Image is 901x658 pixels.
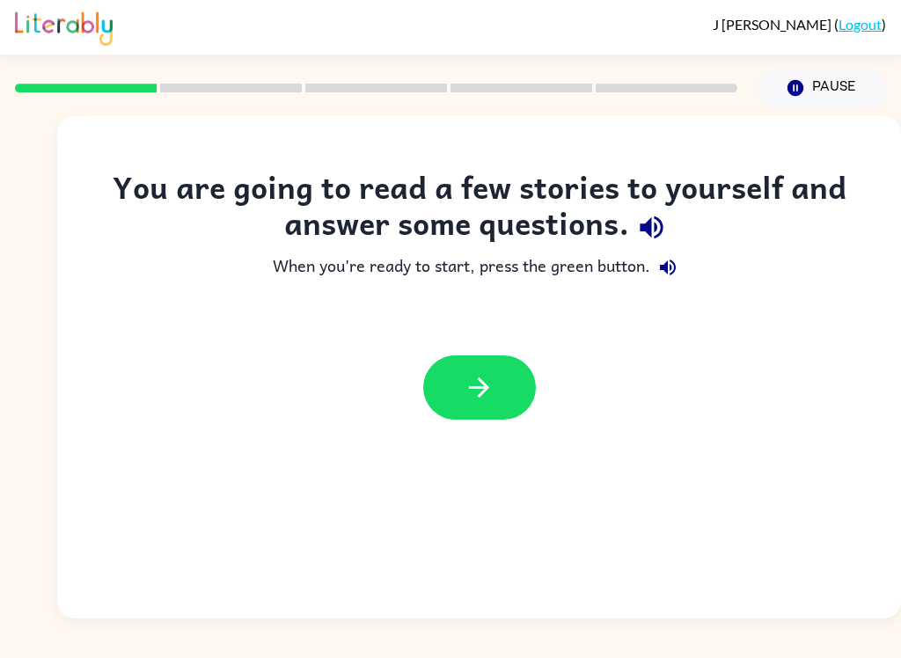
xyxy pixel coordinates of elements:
button: Pause [758,68,886,108]
div: When you're ready to start, press the green button. [92,250,866,285]
div: ( ) [713,16,886,33]
a: Logout [839,16,882,33]
img: Literably [15,7,113,46]
span: J [PERSON_NAME] [713,16,834,33]
div: You are going to read a few stories to yourself and answer some questions. [92,169,866,250]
